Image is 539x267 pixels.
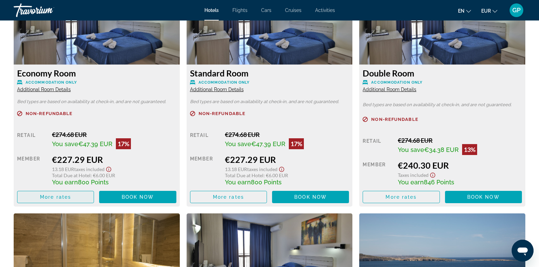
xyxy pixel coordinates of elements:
p: Bed types are based on availability at check-in, and are not guaranteed. [17,99,176,104]
span: Book now [467,194,500,200]
div: €274.68 EUR [398,137,522,144]
button: User Menu [508,3,525,17]
span: You save [398,146,424,153]
div: 17% [289,138,304,149]
span: €47.39 EUR [251,140,285,147]
span: Accommodation Only [371,80,422,85]
div: 17% [116,138,131,149]
button: Book now [445,191,522,203]
a: Flights [232,8,247,13]
div: Retail [363,137,392,155]
span: EUR [481,8,491,14]
span: 13.18 EUR [52,166,74,172]
div: €227.29 EUR [52,154,176,165]
span: Non-refundable [26,111,72,116]
span: Total Due at Hotel [225,172,264,178]
a: Hotels [204,8,219,13]
div: : €6.00 EUR [52,172,176,178]
span: 800 Points [251,179,282,186]
a: Cruises [285,8,301,13]
div: 13% [462,144,477,155]
span: Non-refundable [199,111,245,116]
span: 800 Points [78,179,109,186]
p: Bed types are based on availability at check-in, and are not guaranteed. [190,99,349,104]
h3: Double Room [363,68,522,78]
span: 846 Points [424,179,454,186]
a: Travorium [14,1,82,19]
h3: Standard Room [190,68,349,78]
span: More rates [386,194,417,200]
div: Retail [190,131,220,149]
button: Show Taxes and Fees disclaimer [429,170,437,178]
span: Additional Room Details [190,87,244,92]
span: Book now [122,194,154,200]
span: You earn [225,179,251,186]
div: €227.29 EUR [225,154,349,165]
button: More rates [363,191,440,203]
button: Book now [272,191,349,203]
span: Additional Room Details [363,87,416,92]
span: Accommodation Only [199,80,250,85]
span: You save [225,140,251,147]
button: Show Taxes and Fees disclaimer [105,165,113,172]
span: Total Due at Hotel [52,172,91,178]
div: Member [363,160,392,186]
span: Additional Room Details [17,87,71,92]
div: Retail [17,131,47,149]
button: Change currency [481,6,497,16]
span: More rates [40,194,71,200]
span: en [458,8,464,14]
div: Member [17,154,47,186]
span: 13.18 EUR [225,166,247,172]
span: You save [52,140,78,147]
span: More rates [213,194,244,200]
div: €274.68 EUR [52,131,176,138]
button: Book now [99,191,176,203]
span: Book now [294,194,327,200]
span: You earn [52,179,78,186]
p: Bed types are based on availability at check-in, and are not guaranteed. [363,102,522,107]
button: More rates [190,191,267,203]
button: Change language [458,6,471,16]
div: Member [190,154,220,186]
iframe: Bouton de lancement de la fenêtre de messagerie [512,240,534,262]
span: €34.38 EUR [424,146,459,153]
span: Accommodation Only [26,80,77,85]
span: GP [512,7,521,14]
span: Taxes included [398,172,429,178]
span: Non-refundable [371,117,418,122]
div: €240.30 EUR [398,160,522,170]
button: More rates [17,191,94,203]
a: Cars [261,8,271,13]
span: You earn [398,179,424,186]
span: Taxes included [247,166,278,172]
span: €47.39 EUR [78,140,112,147]
h3: Economy Room [17,68,176,78]
a: Activities [315,8,335,13]
button: Show Taxes and Fees disclaimer [278,165,286,172]
div: : €6.00 EUR [225,172,349,178]
div: €274.68 EUR [225,131,349,138]
span: Taxes included [74,166,105,172]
